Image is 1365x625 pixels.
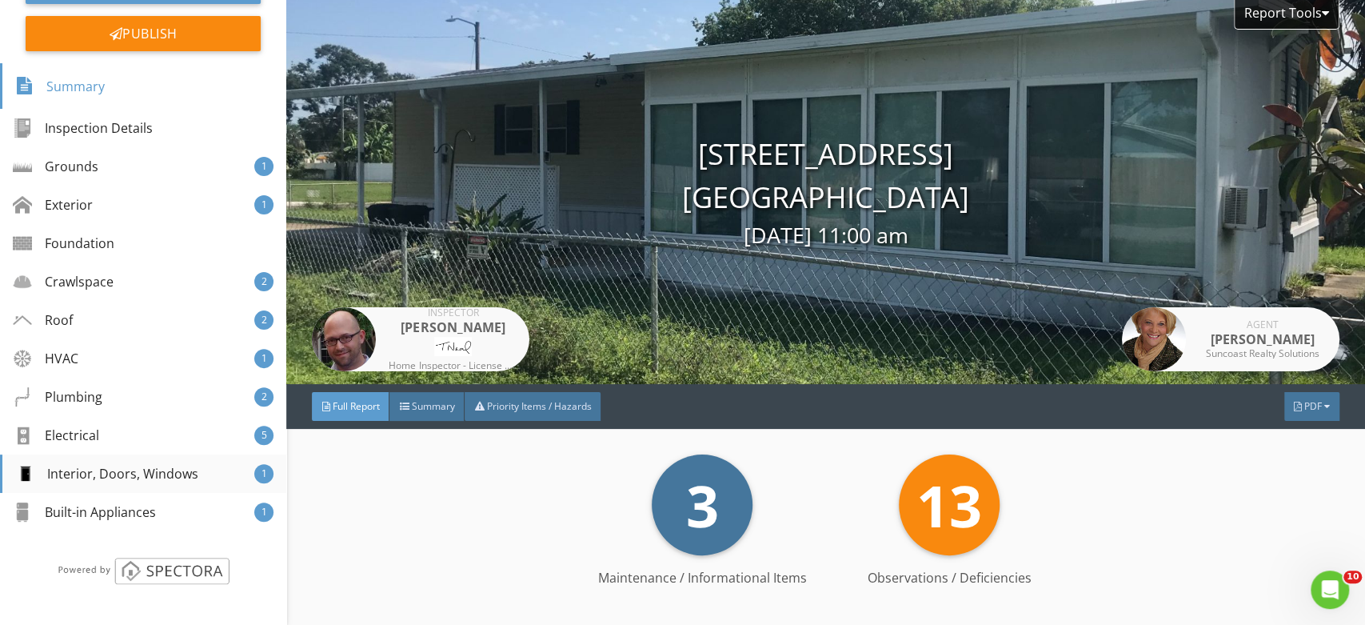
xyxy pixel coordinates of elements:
[13,157,98,176] div: Grounds
[55,557,232,584] img: powered_by_spectora_2.png
[13,503,156,522] div: Built-in Appliances
[286,219,1365,252] div: [DATE] 11:00 am
[15,73,105,100] div: Summary
[389,361,517,371] div: Home Inspector - License # HI10032
[332,399,379,413] span: Full Report
[686,466,719,544] span: 3
[1199,330,1327,349] div: [PERSON_NAME]
[1311,571,1349,609] iframe: Intercom live chat
[13,118,153,138] div: Inspection Details
[826,568,1073,587] div: Observations / Deficiencies
[1122,307,1186,371] img: jpeg
[13,426,99,445] div: Electrical
[254,310,273,330] div: 2
[286,133,1365,252] div: [STREET_ADDRESS] [GEOGRAPHIC_DATA]
[15,464,198,483] div: Interior, Doors, Windows
[916,466,982,544] span: 13
[13,310,73,330] div: Roof
[13,349,78,368] div: HVAC
[312,307,529,371] a: Inspector [PERSON_NAME] Home Inspector - License # HI10032
[254,387,273,407] div: 2
[254,157,273,176] div: 1
[389,318,517,337] div: [PERSON_NAME]
[411,399,454,413] span: Summary
[254,272,273,291] div: 2
[312,307,376,371] img: troy_neal.jpg
[1304,399,1322,413] span: PDF
[26,16,261,51] div: Publish
[13,195,93,214] div: Exterior
[486,399,591,413] span: Priority Items / Hazards
[254,503,273,522] div: 1
[1199,320,1327,330] div: Agent
[254,464,273,483] div: 1
[579,568,826,587] div: Maintenance / Informational Items
[254,426,273,445] div: 5
[1343,571,1362,583] span: 10
[13,272,114,291] div: Crawlspace
[13,234,114,253] div: Foundation
[13,387,102,407] div: Plumbing
[254,195,273,214] div: 1
[1199,349,1327,359] div: Suncoast Realty Solutions
[434,337,471,356] img: Sig.JPG
[389,308,517,318] div: Inspector
[254,349,273,368] div: 1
